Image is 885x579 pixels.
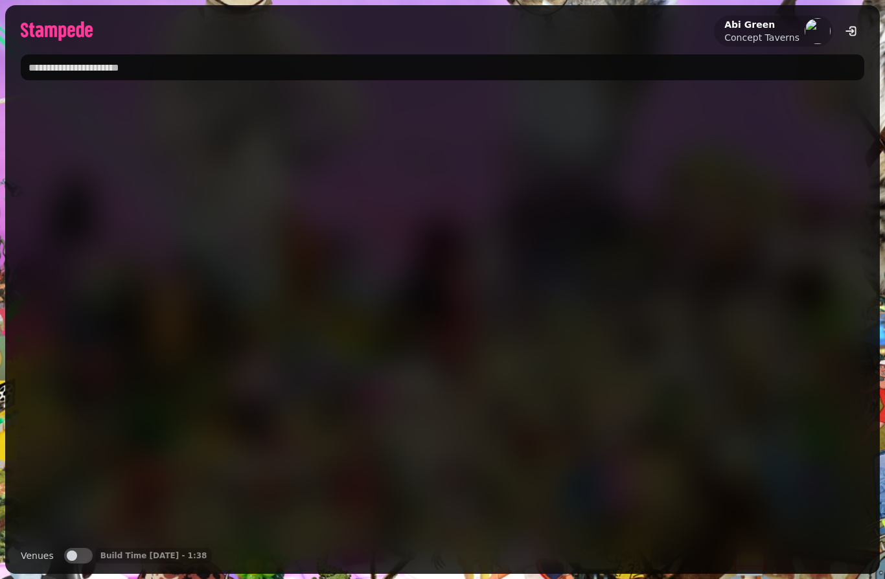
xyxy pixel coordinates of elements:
img: logo [21,21,93,41]
h2: Abi Green [724,18,799,31]
label: Venues [21,548,54,563]
p: Concept Taverns [724,31,799,44]
p: Build Time [DATE] - 1:38 [100,551,207,561]
button: logout [838,18,864,44]
img: aHR0cHM6Ly93d3cuZ3JhdmF0YXIuY29tL2F2YXRhci9iN2RhNDU1OTExY2NjZGFjZTM1YzMzN2YxNzViNmI2ZD9zPTE1MCZkP... [805,18,831,44]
